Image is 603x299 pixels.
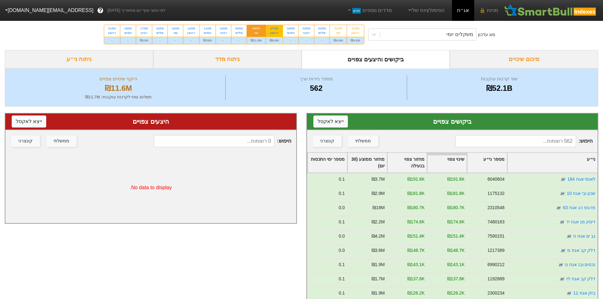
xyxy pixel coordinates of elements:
[120,37,136,44] div: -
[156,26,164,31] div: 16/09
[231,37,247,44] div: -
[107,7,165,14] span: לפי נתוני סוף יום מתאריך [DATE]
[348,135,378,147] button: ממשלתי
[154,135,274,147] input: 0 רשומות...
[447,276,464,282] div: ₪137.8K
[371,219,385,225] div: ₪2.2M
[168,37,183,44] div: -
[338,247,344,254] div: 0.0
[320,138,334,145] div: קונצרני
[447,190,464,197] div: ₪181.8K
[216,37,231,44] div: -
[203,31,212,35] div: חמישי
[566,276,595,281] a: דלק קב אגח לז
[108,26,116,31] div: 21/09
[407,204,424,211] div: ₪180.7K
[220,26,227,31] div: 10/09
[338,190,344,197] div: 0.1
[124,26,132,31] div: 18/09
[503,4,598,17] img: SmartBull
[467,153,506,172] div: Toggle SortBy
[387,153,427,172] div: Toggle SortBy
[487,176,504,183] div: 6040604
[299,37,314,44] div: -
[314,37,330,44] div: -
[560,247,566,254] img: tase link
[447,176,464,183] div: ₪191.6K
[136,37,152,44] div: ₪13M
[270,31,279,35] div: ראשון
[407,261,424,268] div: ₪143.1K
[478,31,495,38] div: סוג עדכון
[283,37,298,44] div: -
[287,31,295,35] div: חמישי
[348,153,387,172] div: Toggle SortBy
[227,83,405,94] div: 562
[172,26,179,31] div: 15/09
[371,176,385,183] div: ₪3.7M
[407,233,424,240] div: ₪151.4K
[154,135,291,147] span: חיפוש :
[371,261,385,268] div: ₪1.9M
[303,26,310,31] div: 03/09
[227,75,405,83] div: מספר ניירות ערך
[351,31,360,35] div: ראשון
[156,31,164,35] div: שלישי
[338,204,344,211] div: 0.0
[563,205,595,210] a: מז טפ הנ אגח 63
[338,290,344,296] div: 0.1
[344,4,394,17] a: מדדים נוספיםחדש
[355,138,371,145] div: ממשלתי
[104,37,120,44] div: -
[566,233,572,240] img: tase link
[13,75,224,83] div: היקף שינויים צפויים
[559,219,565,225] img: tase link
[447,247,464,254] div: ₪148.7K
[334,31,343,35] div: שני
[447,233,464,240] div: ₪151.4K
[487,219,504,225] div: 7480163
[318,26,326,31] div: 02/09
[455,135,593,147] span: חיפוש :
[447,290,464,296] div: ₪126.2K
[5,152,296,223] div: No data to display.
[447,261,464,268] div: ₪143.1K
[270,26,279,31] div: 07/09
[487,261,504,268] div: 6990212
[287,26,295,31] div: 04/09
[53,138,69,145] div: ממשלתי
[371,247,385,254] div: ₪3.6M
[507,153,598,172] div: Toggle SortBy
[330,37,347,44] div: ₪4.6M
[235,31,243,35] div: שלישי
[334,26,343,31] div: 01/09
[559,276,565,282] img: tase link
[347,37,364,44] div: ₪4.6M
[487,204,504,211] div: 2310548
[371,290,385,296] div: ₪1.9M
[407,290,424,296] div: ₪126.2K
[152,37,167,44] div: -
[172,31,179,35] div: שני
[405,4,447,17] a: הסימולציות שלי
[251,31,262,35] div: שני
[573,290,595,296] a: בזק אגח 11
[12,115,46,128] button: ייצא לאקסל
[13,83,224,94] div: ₪11.6M
[352,8,361,14] span: חדש
[187,26,195,31] div: 14/09
[251,26,262,31] div: 08/09
[13,94,224,100] div: תשלום צפוי לקרנות עוקבות : ₪11.7M
[303,31,310,35] div: רביעי
[313,115,348,128] button: ייצא לאקסל
[338,276,344,282] div: 0.1
[557,262,564,268] img: tase link
[409,75,590,83] div: שווי קרנות עוקבות
[559,190,566,197] img: tase link
[567,191,595,196] a: שכון ובי אגח 10
[247,37,266,44] div: ₪11.6M
[18,138,33,145] div: קונצרני
[567,248,595,253] a: דלק קב אגח מ
[573,234,595,239] a: גב ים אגח ח
[153,50,302,69] div: ניתוח מדד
